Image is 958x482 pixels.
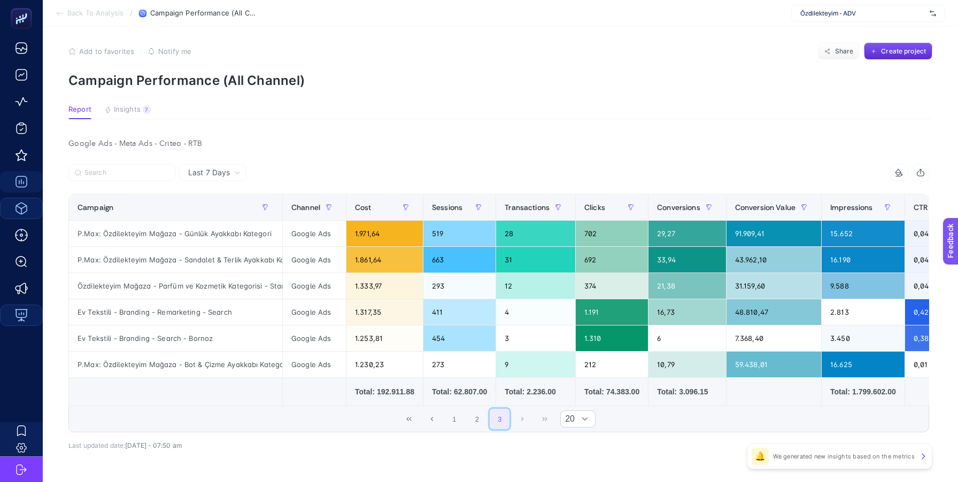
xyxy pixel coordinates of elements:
div: 0,01 [905,352,953,377]
div: Google Ads - Meta Ads - Criteo - RTB [60,136,938,151]
div: 3.450 [822,325,905,351]
div: Google Ads [283,352,346,377]
div: Google Ads [283,273,346,299]
div: Total: 2.236.00 [505,386,567,397]
span: Conversions [657,203,700,212]
input: Search [84,169,169,177]
div: 29,27 [648,221,726,246]
div: 411 [423,299,496,325]
button: Previous Page [422,409,442,429]
div: 16.625 [822,352,905,377]
button: Notify me [148,47,191,56]
div: Total: 62.807.00 [432,386,487,397]
button: 1 [444,409,465,429]
button: Create project [864,43,932,60]
div: Özdilekteyim Mağaza - Parfüm ve Kozmetik Kategorisi - Standart Shopping [69,273,282,299]
div: 0,04 [905,247,953,273]
div: 16.190 [822,247,905,273]
div: Total: 1.799.602.00 [830,386,896,397]
button: First Page [399,409,420,429]
div: 0,38 [905,325,953,351]
div: 0,04 [905,221,953,246]
div: 6 [648,325,726,351]
div: 28 [496,221,575,246]
div: 1.317,35 [346,299,423,325]
div: 702 [576,221,648,246]
div: Ev Tekstili - Branding - Search - Bornoz [69,325,282,351]
span: Add to favorites [79,47,134,56]
span: CTR [914,203,928,212]
button: 3 [490,409,510,429]
div: 12 [496,273,575,299]
span: Sessions [432,203,462,212]
div: 0,42 [905,299,953,325]
span: Report [68,105,91,114]
div: 1.310 [576,325,648,351]
div: 293 [423,273,496,299]
span: Clicks [584,203,605,212]
p: We generated new insights based on the metrics [773,452,915,461]
div: 3 [496,325,575,351]
div: 692 [576,247,648,273]
div: 10,79 [648,352,726,377]
div: 59.438,01 [727,352,821,377]
div: 4 [496,299,575,325]
span: Rows per page [561,411,575,427]
span: Cost [355,203,372,212]
span: Campaign [78,203,113,212]
div: 31 [496,247,575,273]
div: Total: 74.383.00 [584,386,639,397]
div: Total: 3.096.15 [657,386,717,397]
div: 15.652 [822,221,905,246]
span: Channel [291,203,320,212]
div: 1.333,97 [346,273,423,299]
div: 0,04 [905,273,953,299]
div: 43.962,10 [727,247,821,273]
div: P.Max: Özdilekteyim Mağaza - Bot & Çizme Ayakkabı Kategori [69,352,282,377]
span: [DATE]・07:50 am [125,441,182,449]
div: 16,73 [648,299,726,325]
span: Back To Analysis [67,9,123,18]
span: Transactions [505,203,550,212]
div: Total: 192.911.88 [355,386,414,397]
p: Campaign Performance (All Channel) [68,73,932,88]
div: 1.230,23 [346,352,423,377]
span: Create project [881,47,926,56]
span: Feedback [6,3,41,12]
button: Add to favorites [68,47,134,56]
span: Özdilekteyim - ADV [800,9,925,18]
div: 374 [576,273,648,299]
div: Google Ads [283,325,346,351]
div: 7.368,40 [727,325,821,351]
div: 663 [423,247,496,273]
span: Impressions [830,203,873,212]
div: Ev Tekstili - Branding - Remarketing - Search [69,299,282,325]
div: 1.861,64 [346,247,423,273]
div: Google Ads [283,299,346,325]
div: 48.810,47 [727,299,821,325]
span: Insights [114,105,141,114]
div: 9 [496,352,575,377]
div: 273 [423,352,496,377]
span: Campaign Performance (All Channel) [150,9,257,18]
span: / [130,9,133,17]
div: 454 [423,325,496,351]
div: Google Ads [283,247,346,273]
span: Conversion Value [735,203,795,212]
div: 31.159,60 [727,273,821,299]
div: 21,38 [648,273,726,299]
span: Last 7 Days [188,167,230,178]
div: P.Max: Özdilekteyim Mağaza - Günlük Ayakkabı Kategori [69,221,282,246]
button: 2 [467,409,487,429]
div: Google Ads [283,221,346,246]
div: 1.253,81 [346,325,423,351]
div: P.Max: Özdilekteyim Mağaza - Sandalet & Terlik Ayakkabı Kategori [69,247,282,273]
div: 91.909,41 [727,221,821,246]
div: 33,94 [648,247,726,273]
div: Last 7 Days [68,181,929,449]
div: 519 [423,221,496,246]
div: 9.588 [822,273,905,299]
button: Share [818,43,860,60]
div: 1.191 [576,299,648,325]
div: 7 [143,105,151,114]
